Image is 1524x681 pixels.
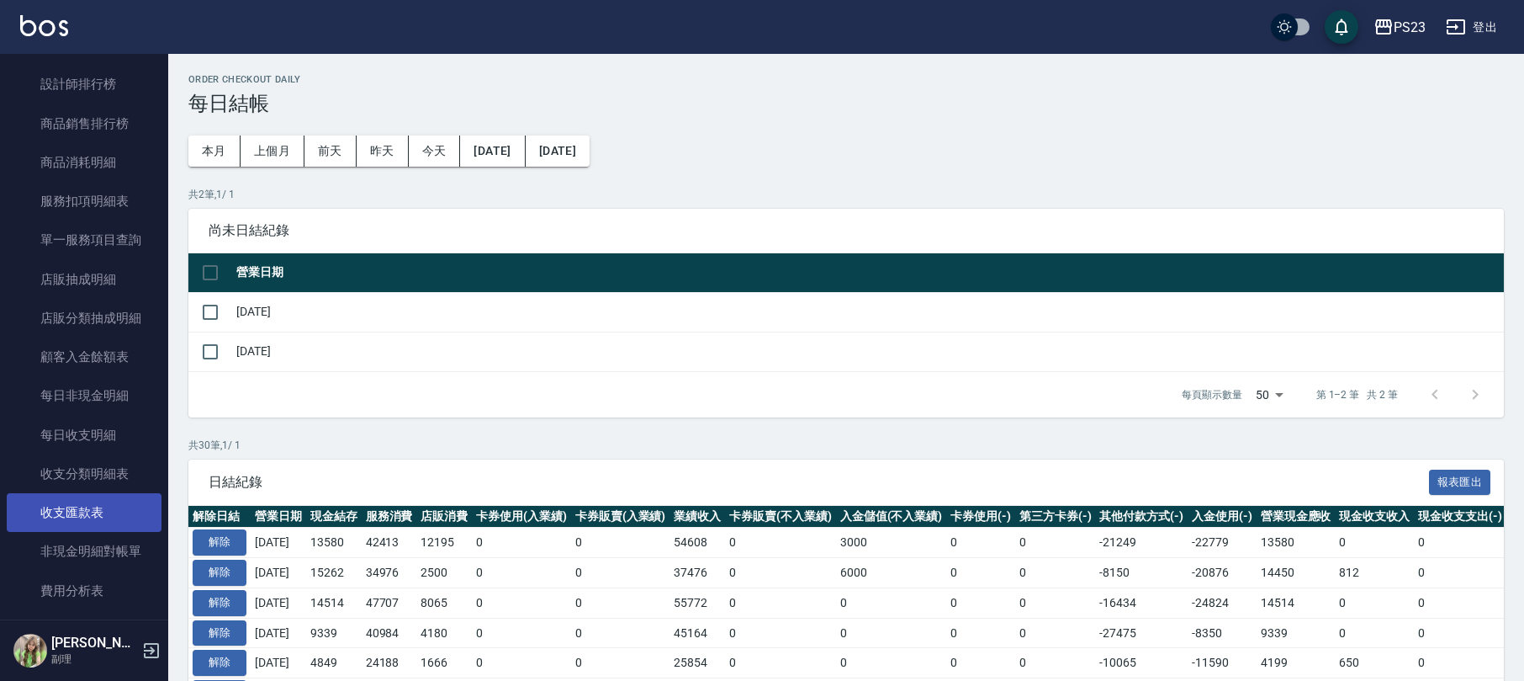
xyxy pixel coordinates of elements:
[472,588,571,618] td: 0
[669,506,725,528] th: 業績收入
[1182,387,1242,402] p: 每頁顯示數量
[1095,618,1188,648] td: -27475
[571,618,670,648] td: 0
[1325,10,1358,44] button: save
[1257,506,1336,528] th: 營業現金應收
[571,588,670,618] td: 0
[193,590,246,616] button: 解除
[1015,506,1096,528] th: 第三方卡券(-)
[1335,506,1414,528] th: 現金收支收入
[1188,588,1257,618] td: -24824
[20,15,68,36] img: Logo
[1414,588,1506,618] td: 0
[193,650,246,676] button: 解除
[836,648,947,678] td: 0
[1335,528,1414,558] td: 0
[725,558,836,588] td: 0
[188,92,1504,115] h3: 每日結帳
[241,136,304,167] button: 上個月
[7,455,161,493] a: 收支分類明細表
[188,136,241,167] button: 本月
[416,558,472,588] td: 2500
[669,648,725,678] td: 25854
[7,104,161,143] a: 商品銷售排行榜
[416,588,472,618] td: 8065
[7,299,161,338] a: 店販分類抽成明細
[193,529,246,556] button: 解除
[193,560,246,586] button: 解除
[1257,558,1336,588] td: 14450
[1335,618,1414,648] td: 0
[251,528,306,558] td: [DATE]
[1335,648,1414,678] td: 650
[1015,558,1096,588] td: 0
[13,634,47,668] img: Person
[1316,387,1398,402] p: 第 1–2 筆 共 2 筆
[7,65,161,104] a: 設計師排行榜
[232,253,1504,293] th: 營業日期
[306,588,362,618] td: 14514
[1414,558,1506,588] td: 0
[946,588,1015,618] td: 0
[51,652,137,667] p: 副理
[669,558,725,588] td: 37476
[946,528,1015,558] td: 0
[946,618,1015,648] td: 0
[362,588,417,618] td: 47707
[357,136,409,167] button: 昨天
[51,635,137,652] h5: [PERSON_NAME]
[1188,528,1257,558] td: -22779
[193,620,246,646] button: 解除
[526,136,590,167] button: [DATE]
[1095,558,1188,588] td: -8150
[251,558,306,588] td: [DATE]
[1429,473,1491,489] a: 報表匯出
[1249,372,1289,418] div: 50
[209,222,1484,239] span: 尚未日結紀錄
[306,618,362,648] td: 9339
[251,618,306,648] td: [DATE]
[304,136,357,167] button: 前天
[472,506,571,528] th: 卡券使用(入業績)
[669,618,725,648] td: 45164
[362,528,417,558] td: 42413
[1394,17,1426,38] div: PS23
[836,588,947,618] td: 0
[7,221,161,259] a: 單一服務項目查詢
[1188,558,1257,588] td: -20876
[725,648,836,678] td: 0
[7,338,161,376] a: 顧客入金餘額表
[571,528,670,558] td: 0
[232,332,1504,371] td: [DATE]
[836,558,947,588] td: 6000
[1367,10,1432,45] button: PS23
[188,74,1504,85] h2: Order checkout daily
[7,182,161,221] a: 服務扣項明細表
[669,528,725,558] td: 54608
[571,558,670,588] td: 0
[1188,618,1257,648] td: -8350
[7,572,161,610] a: 費用分析表
[836,618,947,648] td: 0
[1414,506,1506,528] th: 現金收支支出(-)
[1414,528,1506,558] td: 0
[725,618,836,648] td: 0
[1335,588,1414,618] td: 0
[1095,528,1188,558] td: -21249
[188,506,251,528] th: 解除日結
[7,610,161,649] a: 損益表
[7,143,161,182] a: 商品消耗明細
[725,528,836,558] td: 0
[251,588,306,618] td: [DATE]
[7,376,161,415] a: 每日非現金明細
[472,648,571,678] td: 0
[1257,528,1336,558] td: 13580
[946,648,1015,678] td: 0
[571,648,670,678] td: 0
[7,493,161,532] a: 收支匯款表
[472,558,571,588] td: 0
[946,558,1015,588] td: 0
[1414,618,1506,648] td: 0
[1257,588,1336,618] td: 14514
[188,438,1504,453] p: 共 30 筆, 1 / 1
